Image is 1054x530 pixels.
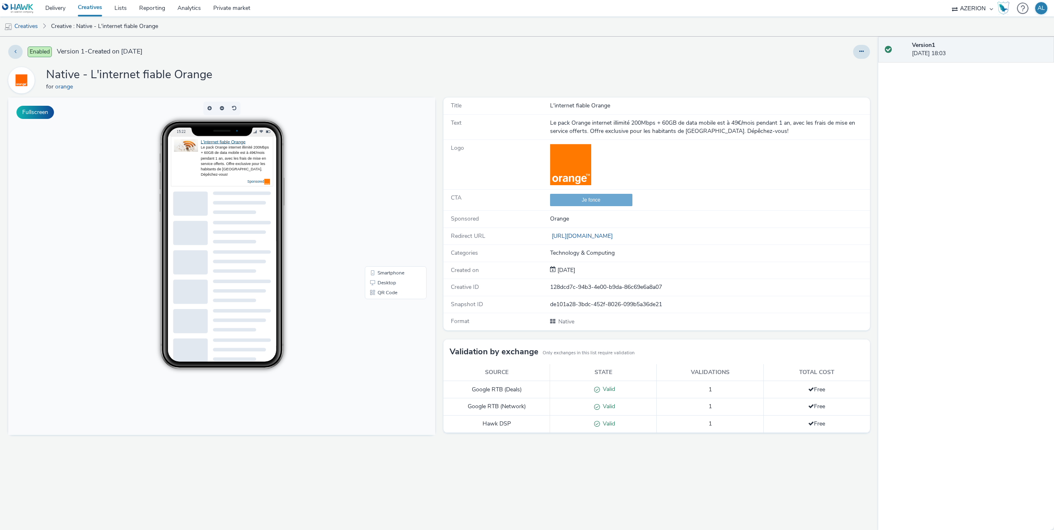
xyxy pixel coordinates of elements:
[556,266,575,274] div: Creation 29 September 2025, 18:03
[600,402,615,410] span: Valid
[369,193,389,198] span: QR Code
[912,41,1047,58] div: [DATE] 18:03
[550,283,870,291] div: 128dcd7c-94b3-4e00-b9da-86c69e6a8a07
[709,402,712,410] span: 1
[556,266,575,274] span: [DATE]
[46,83,55,91] span: for
[57,47,142,56] span: Version 1 - Created on [DATE]
[451,119,462,127] span: Text
[808,402,825,410] span: Free
[550,364,657,381] th: State
[451,266,479,274] span: Created on
[550,144,591,185] img: logo
[443,398,550,416] td: Google RTB (Network)
[4,23,12,31] img: mobile
[28,46,52,57] span: Enabled
[9,68,33,92] img: orange
[443,381,550,398] td: Google RTB (Deals)
[358,190,417,200] li: QR Code
[451,215,479,223] span: Sponsored
[192,47,261,80] div: Le pack Orange internet illimité 200Mbps + 60GB de data mobile est à 49€/mois pendant 1 an, avec ...
[763,364,870,381] th: Total cost
[369,173,396,178] span: Smartphone
[997,2,1013,15] a: Hawk Academy
[997,2,1010,15] img: Hawk Academy
[657,364,763,381] th: Validations
[2,3,34,14] img: undefined Logo
[451,300,483,308] span: Snapshot ID
[451,144,464,152] span: Logo
[557,318,574,325] span: Native
[550,249,870,257] div: Technology & Computing
[239,82,261,86] a: Sponsored
[1038,2,1045,14] div: AL
[808,386,825,393] span: Free
[443,416,550,433] td: Hawk DSP
[192,42,237,47] a: L'internet fiable Orange
[451,194,462,202] span: CTA
[709,386,712,393] span: 1
[600,385,615,393] span: Valid
[550,102,870,110] div: L'internet fiable Orange
[550,300,870,309] div: de101a28-3bdc-452f-8026-099b5a36de21
[16,106,54,119] button: Fullscreen
[46,67,212,83] h1: Native - L'internet fiable Orange
[600,420,615,428] span: Valid
[550,119,870,136] div: Le pack Orange internet illimité 200Mbps + 60GB de data mobile est à 49€/mois pendant 1 an, avec ...
[450,346,539,358] h3: Validation by exchange
[451,317,469,325] span: Format
[451,283,479,291] span: Creative ID
[55,83,76,91] a: orange
[550,215,870,223] div: Orange
[358,170,417,180] li: Smartphone
[912,41,935,49] strong: Version 1
[709,420,712,428] span: 1
[543,350,634,356] small: Only exchanges in this list require validation
[168,32,177,36] span: 15:22
[451,249,478,257] span: Categories
[451,102,462,109] span: Title
[443,364,550,381] th: Source
[358,180,417,190] li: Desktop
[808,420,825,428] span: Free
[451,232,485,240] span: Redirect URL
[550,232,616,240] a: [URL][DOMAIN_NAME]
[369,183,388,188] span: Desktop
[8,76,38,84] a: orange
[47,16,162,36] a: Creative : Native - L'internet fiable Orange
